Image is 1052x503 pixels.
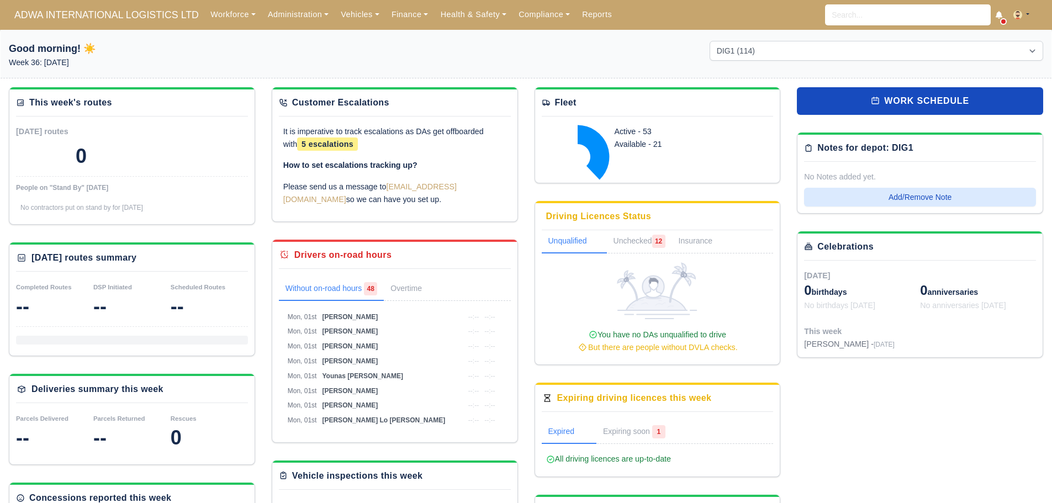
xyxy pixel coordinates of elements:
[93,295,171,317] div: --
[484,372,495,380] span: --:--
[652,235,665,248] span: 12
[29,96,112,109] div: This week's routes
[817,141,913,155] div: Notes for depot: DIG1
[468,357,479,365] span: --:--
[292,469,423,483] div: Vehicle inspections this week
[542,421,596,444] a: Expired
[262,4,335,25] a: Administration
[288,416,317,424] span: Mon, 01st
[171,427,248,449] div: 0
[171,295,248,317] div: --
[484,387,495,395] span: --:--
[31,251,136,264] div: [DATE] routes summary
[283,181,506,206] p: Please send us a message to so we can have you set up.
[288,313,317,321] span: Mon, 01st
[93,427,171,449] div: --
[484,327,495,335] span: --:--
[204,4,262,25] a: Workforce
[288,342,317,350] span: Mon, 01st
[804,338,895,351] div: [PERSON_NAME] -
[288,327,317,335] span: Mon, 01st
[322,372,403,380] span: Younas [PERSON_NAME]
[16,415,68,422] small: Parcels Delivered
[93,415,145,422] small: Parcels Returned
[546,210,652,223] div: Driving Licences Status
[542,230,607,253] a: Unqualified
[288,401,317,409] span: Mon, 01st
[484,357,495,365] span: --:--
[652,425,665,438] span: 1
[484,342,495,350] span: --:--
[512,4,576,25] a: Compliance
[468,342,479,350] span: --:--
[384,278,444,301] a: Overtime
[468,387,479,395] span: --:--
[546,454,671,463] span: All driving licences are up-to-date
[76,145,87,167] div: 0
[468,416,479,424] span: --:--
[804,301,875,310] span: No birthdays [DATE]
[9,4,204,26] a: ADWA INTERNATIONAL LOGISTICS LTD
[16,183,248,192] div: People on "Stand By" [DATE]
[9,41,342,56] h1: Good morning! ☀️
[93,284,132,290] small: DSP Initiated
[615,125,731,138] div: Active - 53
[279,278,384,301] a: Without on-road hours
[434,4,512,25] a: Health & Safety
[557,391,712,405] div: Expiring driving licences this week
[797,87,1043,115] a: work schedule
[20,204,143,211] span: No contractors put on stand by for [DATE]
[468,401,479,409] span: --:--
[484,416,495,424] span: --:--
[16,125,132,138] div: [DATE] routes
[31,383,163,396] div: Deliveries summary this week
[288,357,317,365] span: Mon, 01st
[546,341,769,354] div: But there are people without DVLA checks.
[804,171,1036,183] div: No Notes added yet.
[288,372,317,380] span: Mon, 01st
[288,387,317,395] span: Mon, 01st
[322,416,445,424] span: [PERSON_NAME] Lo [PERSON_NAME]
[322,313,378,321] span: [PERSON_NAME]
[920,301,1006,310] span: No anniversaries [DATE]
[297,137,358,151] span: 5 escalations
[484,401,495,409] span: --:--
[804,327,842,336] span: This week
[920,282,1036,299] div: anniversaries
[804,271,830,280] span: [DATE]
[804,188,1036,207] button: Add/Remove Note
[283,182,457,204] a: [EMAIL_ADDRESS][DOMAIN_NAME]
[817,240,874,253] div: Celebrations
[555,96,577,109] div: Fleet
[294,248,392,262] div: Drivers on-road hours
[468,327,479,335] span: --:--
[484,313,495,321] span: --:--
[16,284,72,290] small: Completed Routes
[283,125,506,151] p: It is imperative to track escalations as DAs get offboarded with
[468,372,479,380] span: --:--
[672,230,732,253] a: Insurance
[920,283,927,298] span: 0
[16,295,93,317] div: --
[322,387,378,395] span: [PERSON_NAME]
[283,159,506,172] p: How to set escalations tracking up?
[596,421,672,444] a: Expiring soon
[292,96,389,109] div: Customer Escalations
[9,56,342,69] p: Week 36: [DATE]
[322,357,378,365] span: [PERSON_NAME]
[874,341,895,348] span: [DATE]
[322,401,378,409] span: [PERSON_NAME]
[335,4,385,25] a: Vehicles
[804,282,920,299] div: birthdays
[385,4,435,25] a: Finance
[825,4,991,25] input: Search...
[615,138,731,151] div: Available - 21
[171,284,225,290] small: Scheduled Routes
[171,415,197,422] small: Rescues
[546,329,769,354] div: You have no DAs unqualified to drive
[468,313,479,321] span: --:--
[804,283,811,298] span: 0
[607,230,672,253] a: Unchecked
[364,282,377,295] span: 48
